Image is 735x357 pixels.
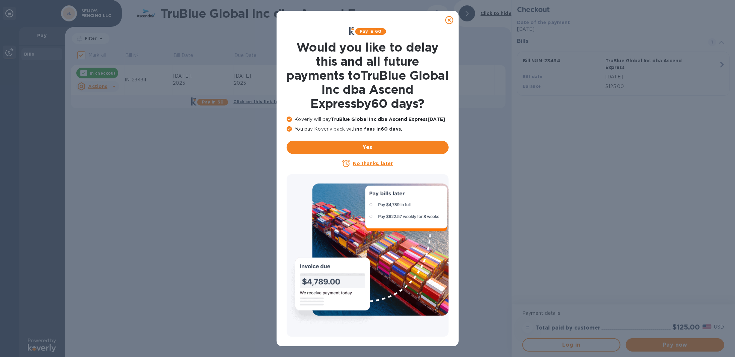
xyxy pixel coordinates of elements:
h1: Would you like to delay this and all future payments to TruBlue Global Inc dba Ascend Express by ... [287,40,449,111]
b: TruBlue Global Inc dba Ascend Express [DATE] [331,117,445,122]
button: Yes [287,141,449,154]
span: Yes [292,143,443,151]
u: No thanks, later [353,161,393,166]
p: Koverly will pay [287,116,449,123]
p: You pay Koverly back with [287,126,449,133]
b: no fees in 60 days . [356,126,402,132]
b: Pay in 60 [360,29,381,34]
